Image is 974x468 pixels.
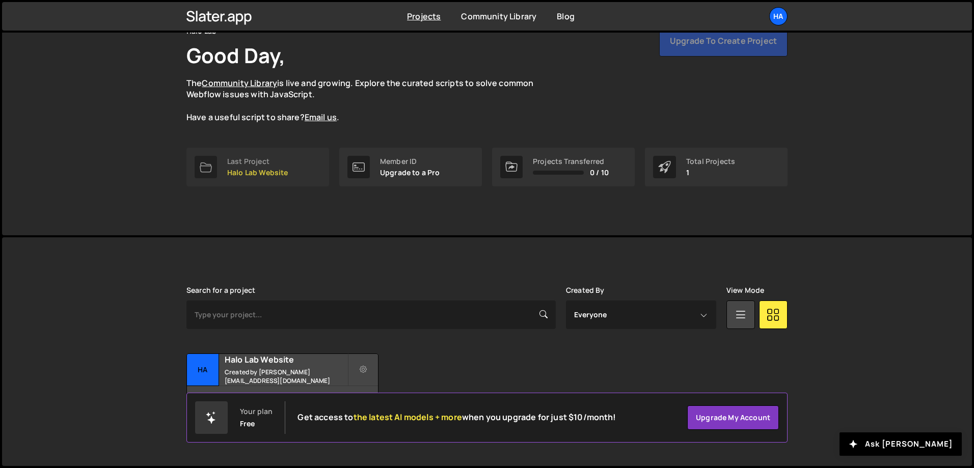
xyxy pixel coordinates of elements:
[840,432,962,456] button: Ask [PERSON_NAME]
[380,157,440,166] div: Member ID
[687,405,779,430] a: Upgrade my account
[769,7,788,25] a: Ha
[225,368,347,385] small: Created by [PERSON_NAME][EMAIL_ADDRESS][DOMAIN_NAME]
[202,77,277,89] a: Community Library
[240,407,273,416] div: Your plan
[227,157,288,166] div: Last Project
[354,411,462,423] span: the latest AI models + more
[566,286,605,294] label: Created By
[187,354,219,386] div: Ha
[186,353,378,417] a: Ha Halo Lab Website Created by [PERSON_NAME][EMAIL_ADDRESS][DOMAIN_NAME] 38 pages, last updated b...
[297,412,616,422] h2: Get access to when you upgrade for just $10/month!
[225,354,347,365] h2: Halo Lab Website
[187,386,378,417] div: 38 pages, last updated by about [DATE]
[557,11,575,22] a: Blog
[186,77,553,123] p: The is live and growing. Explore the curated scripts to solve common Webflow issues with JavaScri...
[726,286,764,294] label: View Mode
[305,112,337,123] a: Email us
[461,11,536,22] a: Community Library
[686,169,735,177] p: 1
[186,300,556,329] input: Type your project...
[380,169,440,177] p: Upgrade to a Pro
[686,157,735,166] div: Total Projects
[590,169,609,177] span: 0 / 10
[186,286,255,294] label: Search for a project
[227,169,288,177] p: Halo Lab Website
[240,420,255,428] div: Free
[533,157,609,166] div: Projects Transferred
[186,148,329,186] a: Last Project Halo Lab Website
[186,41,285,69] h1: Good Day,
[407,11,441,22] a: Projects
